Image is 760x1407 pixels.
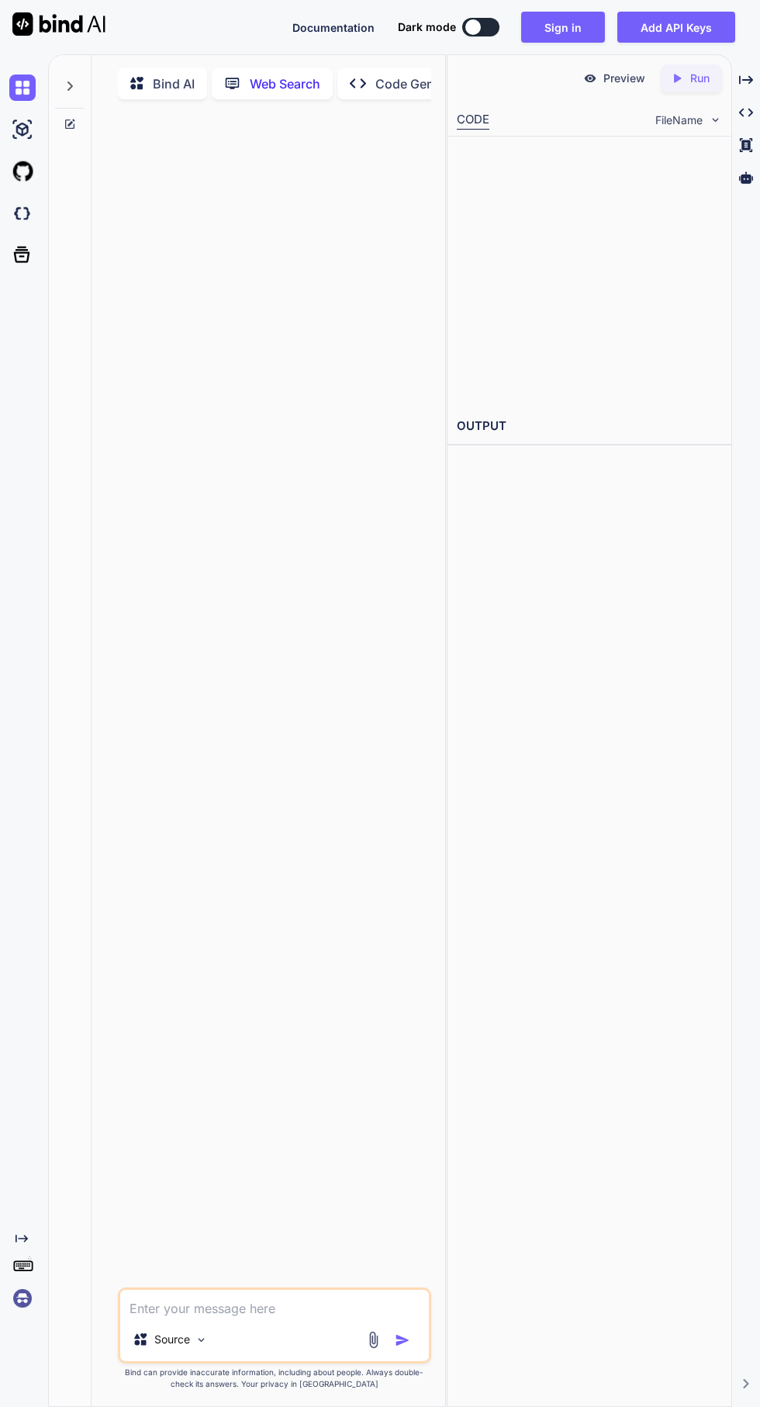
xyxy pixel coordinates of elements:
h2: OUTPUT [447,408,731,445]
button: Documentation [292,19,375,36]
button: Add API Keys [617,12,735,43]
span: Documentation [292,21,375,34]
img: darkCloudIdeIcon [9,200,36,227]
p: Bind AI [153,75,195,93]
img: preview [583,71,597,85]
img: chevron down [709,113,722,126]
button: Sign in [521,12,605,43]
img: Bind AI [12,12,105,36]
img: ai-studio [9,116,36,143]
p: Preview [603,71,645,86]
span: Dark mode [398,19,456,35]
p: Source [154,1332,190,1347]
img: Pick Models [195,1333,208,1346]
p: Run [690,71,710,86]
span: FileName [655,113,703,128]
img: signin [9,1285,36,1312]
img: attachment [364,1331,382,1349]
img: chat [9,75,36,101]
img: icon [395,1332,410,1348]
p: Bind can provide inaccurate information, including about people. Always double-check its answers.... [118,1367,430,1390]
img: githubLight [9,158,36,185]
p: Web Search [250,75,320,93]
div: CODE [457,111,489,130]
p: Code Generator [375,75,469,93]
